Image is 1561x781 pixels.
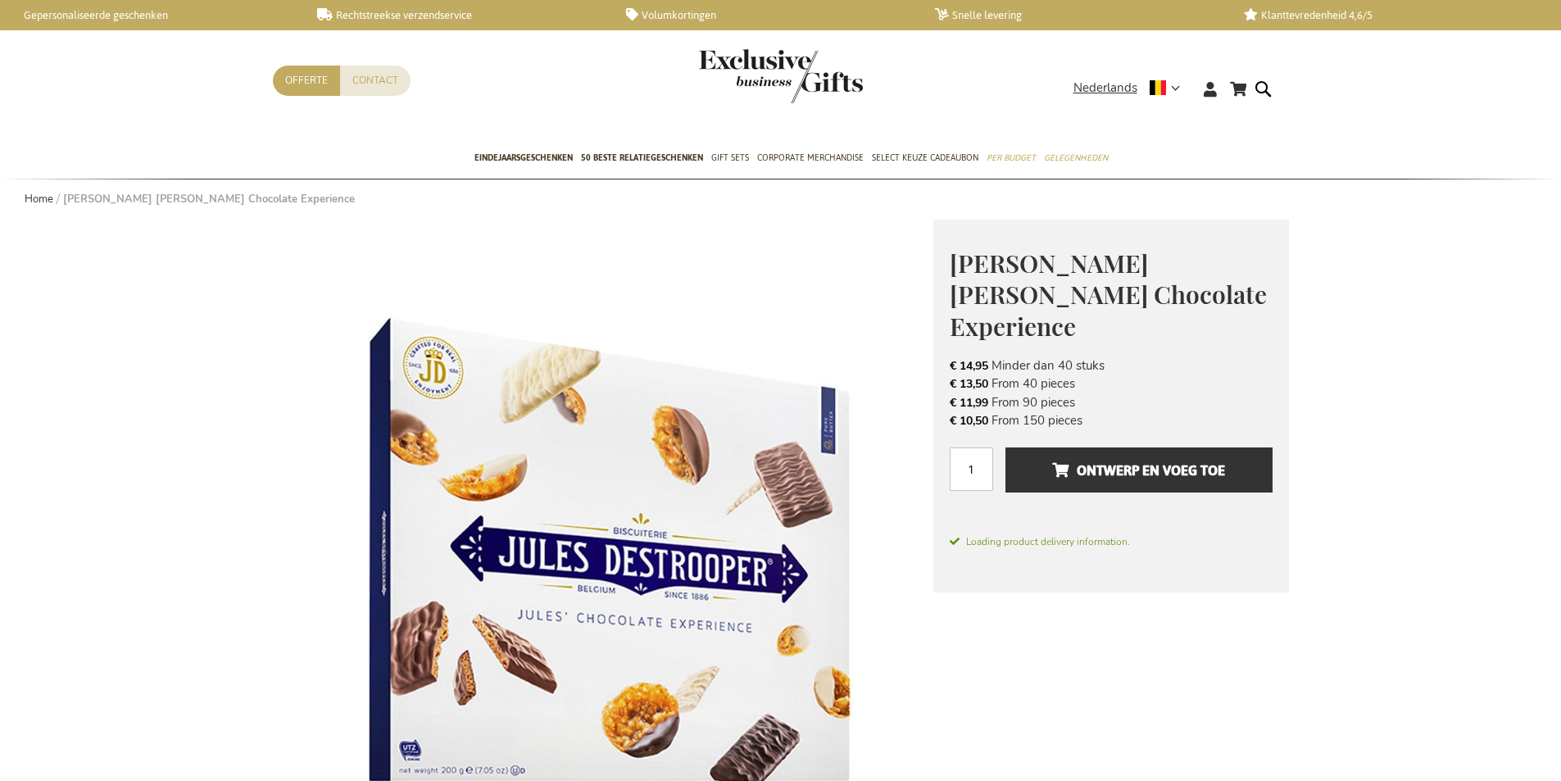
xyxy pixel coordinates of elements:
span: 50 beste relatiegeschenken [581,149,703,166]
a: Contact [340,66,411,96]
span: € 13,50 [950,376,988,392]
span: Ontwerp en voeg toe [1052,457,1225,484]
span: Select Keuze Cadeaubon [872,149,978,166]
a: Gepersonaliseerde geschenken [8,8,291,22]
span: Per Budget [987,149,1036,166]
span: € 11,99 [950,395,988,411]
a: Home [25,192,53,207]
li: From 90 pieces [950,393,1273,411]
img: Exclusive Business gifts logo [699,49,863,103]
a: store logo [699,49,781,103]
span: Gift Sets [711,149,749,166]
input: Aantal [950,447,993,491]
button: Ontwerp en voeg toe [1005,447,1272,493]
span: € 10,50 [950,413,988,429]
a: Klanttevredenheid 4,6/5 [1244,8,1527,22]
a: Rechtstreekse verzendservice [317,8,600,22]
li: From 40 pieces [950,375,1273,393]
div: Nederlands [1073,79,1191,98]
span: Loading product delivery information. [950,534,1273,549]
span: Corporate Merchandise [757,149,864,166]
span: € 14,95 [950,358,988,374]
span: Eindejaarsgeschenken [474,149,573,166]
a: Snelle levering [935,8,1218,22]
strong: [PERSON_NAME] [PERSON_NAME] Chocolate Experience [63,192,355,207]
a: Offerte [273,66,340,96]
span: [PERSON_NAME] [PERSON_NAME] Chocolate Experience [950,247,1267,343]
span: Gelegenheden [1044,149,1108,166]
span: Nederlands [1073,79,1137,98]
li: From 150 pieces [950,411,1273,429]
a: Volumkortingen [626,8,909,22]
li: Minder dan 40 stuks [950,356,1273,375]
